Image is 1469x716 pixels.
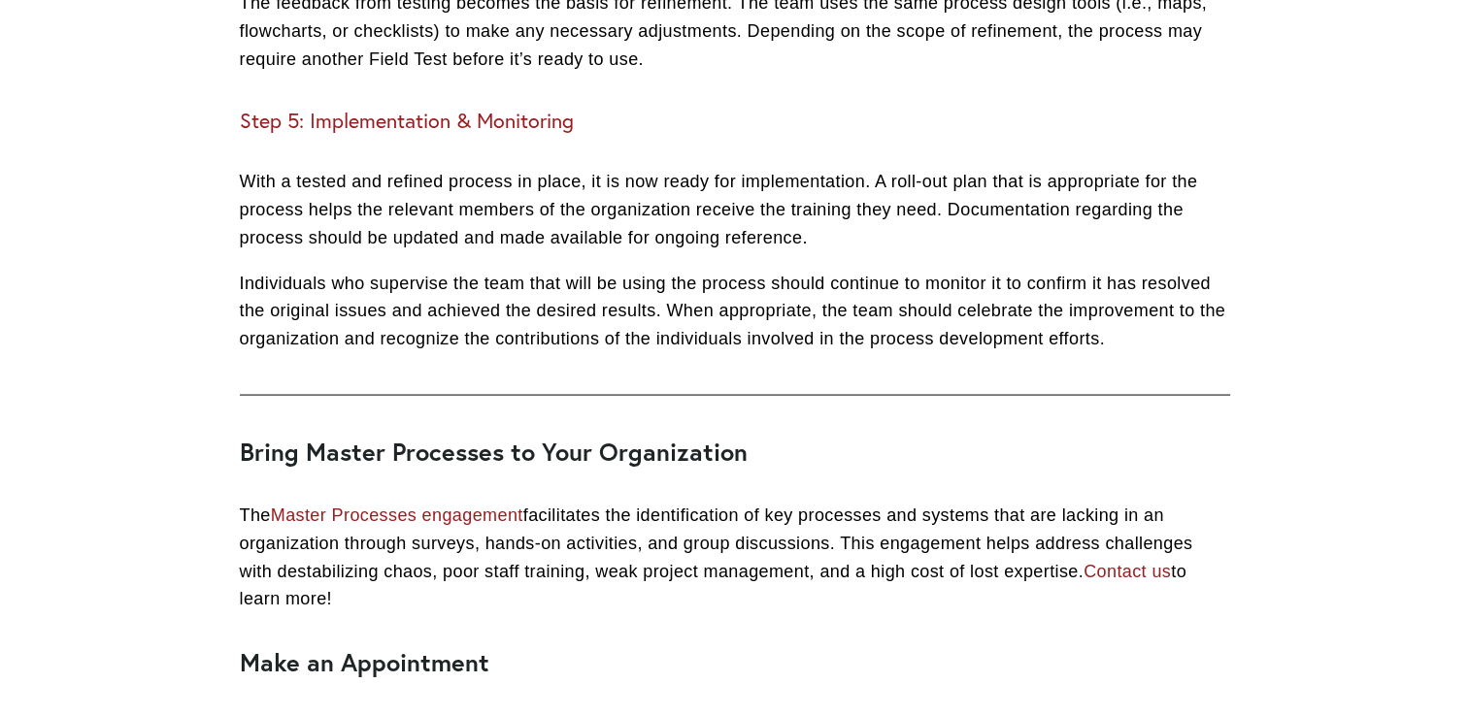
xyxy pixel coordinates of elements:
[1084,562,1171,581] a: Contact us
[240,270,1230,353] p: Individuals who supervise the team that will be using the process should continue to monitor it t...
[240,109,1230,134] h3: Step 5: Implementation & Monitoring
[240,646,489,678] strong: Make an Appointment
[240,502,1230,613] p: The facilitates the identification of key processes and systems that are lacking in an organizati...
[271,505,523,525] a: Master Processes engagement
[240,436,748,468] strong: Bring Master Processes to Your Organization
[240,168,1230,251] p: With a tested and refined process in place, it is now ready for implementation. A roll-out plan t...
